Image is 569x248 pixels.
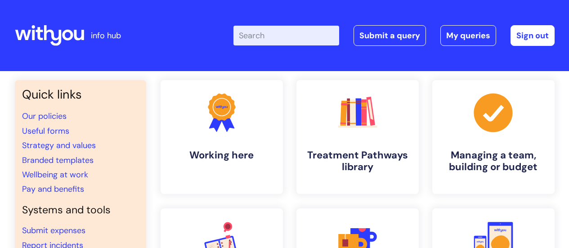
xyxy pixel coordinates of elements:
a: Useful forms [22,126,69,136]
a: Managing a team, building or budget [432,80,555,194]
a: Branded templates [22,155,94,166]
div: | - [233,25,555,46]
h4: Systems and tools [22,204,139,216]
a: Submit a query [354,25,426,46]
a: Our policies [22,111,67,122]
a: Sign out [511,25,555,46]
input: Search [233,26,339,45]
p: info hub [91,28,121,43]
h4: Treatment Pathways library [304,149,412,173]
h4: Managing a team, building or budget [439,149,547,173]
h3: Quick links [22,87,139,102]
a: Wellbeing at work [22,169,88,180]
a: My queries [440,25,496,46]
a: Pay and benefits [22,184,84,194]
a: Working here [161,80,283,194]
h4: Working here [168,149,276,161]
a: Submit expenses [22,225,85,236]
a: Treatment Pathways library [296,80,419,194]
a: Strategy and values [22,140,96,151]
